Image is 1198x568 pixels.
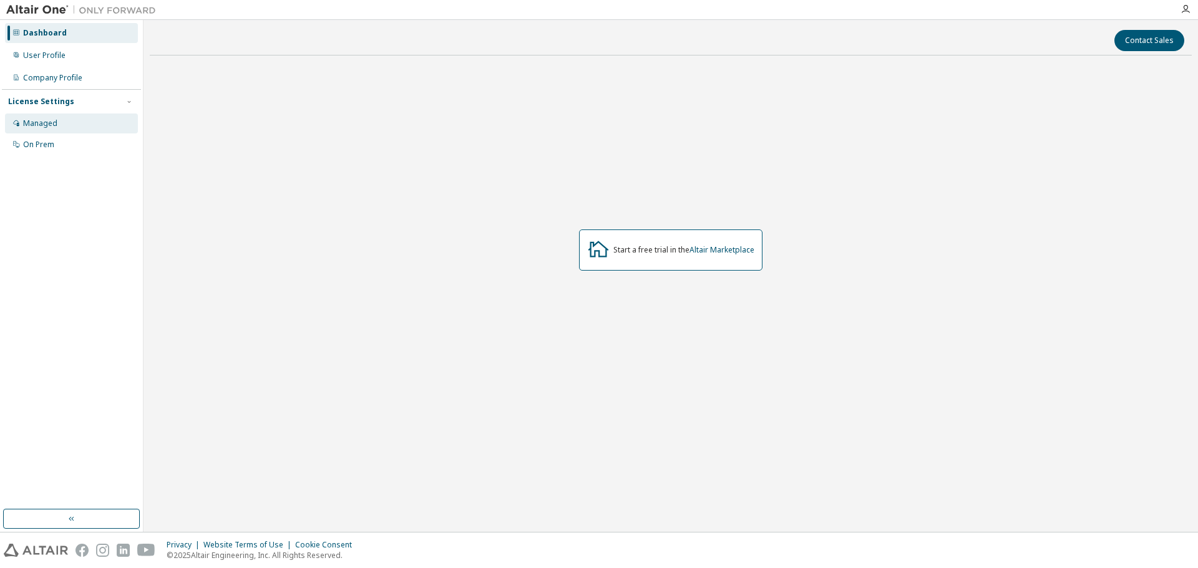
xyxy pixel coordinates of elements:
div: On Prem [23,140,54,150]
button: Contact Sales [1114,30,1184,51]
div: Dashboard [23,28,67,38]
div: License Settings [8,97,74,107]
a: Altair Marketplace [689,244,754,255]
div: Managed [23,118,57,128]
img: facebook.svg [75,544,89,557]
img: instagram.svg [96,544,109,557]
div: Start a free trial in the [613,245,754,255]
div: Company Profile [23,73,82,83]
div: Cookie Consent [295,540,359,550]
img: Altair One [6,4,162,16]
div: Privacy [167,540,203,550]
img: linkedin.svg [117,544,130,557]
p: © 2025 Altair Engineering, Inc. All Rights Reserved. [167,550,359,561]
img: youtube.svg [137,544,155,557]
img: altair_logo.svg [4,544,68,557]
div: Website Terms of Use [203,540,295,550]
div: User Profile [23,51,66,60]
